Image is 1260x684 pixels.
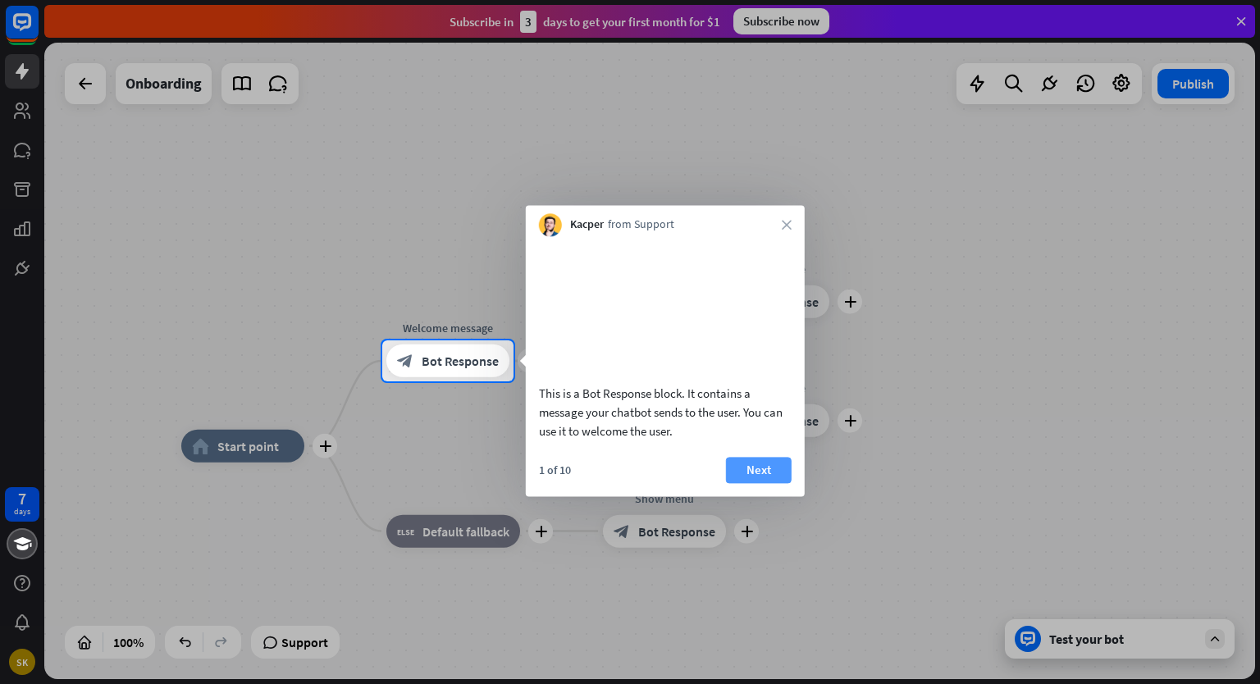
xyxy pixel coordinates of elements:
[13,7,62,56] button: Open LiveChat chat widget
[539,463,571,477] div: 1 of 10
[539,384,792,440] div: This is a Bot Response block. It contains a message your chatbot sends to the user. You can use i...
[782,220,792,230] i: close
[422,353,499,369] span: Bot Response
[397,353,413,369] i: block_bot_response
[570,217,604,234] span: Kacper
[726,457,792,483] button: Next
[608,217,674,234] span: from Support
